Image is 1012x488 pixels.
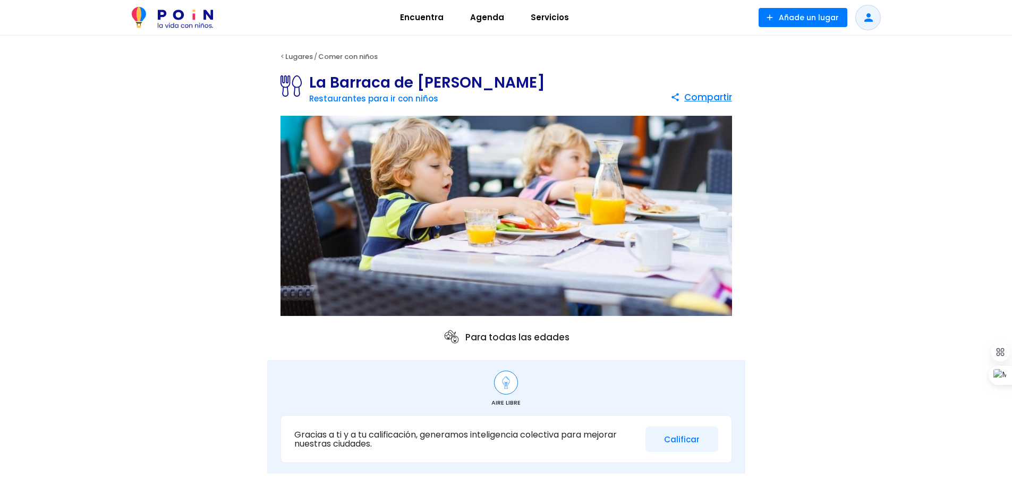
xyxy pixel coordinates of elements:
div: < / [267,49,745,65]
button: Calificar [645,426,718,452]
img: La Barraca de Toni Montoliu [280,116,732,316]
a: Agenda [457,5,517,30]
a: Lugares [285,52,313,62]
img: Restaurantes para ir con niños [280,75,309,97]
img: Aire Libre [499,376,513,389]
a: Encuentra [387,5,457,30]
span: Aire Libre [491,398,521,407]
p: Gracias a ti y a tu calificación, generamos inteligencia colectiva para mejorar nuestras ciudades. [294,430,637,449]
span: Servicios [526,9,574,26]
p: Para todas las edades [443,329,569,346]
button: Añade un lugar [759,8,847,27]
button: Compartir [670,88,732,107]
img: POiN [132,7,213,28]
h1: La Barraca de [PERSON_NAME] [309,75,545,90]
a: Comer con niños [318,52,378,62]
span: Encuentra [395,9,448,26]
a: Restaurantes para ir con niños [309,93,438,104]
img: ages icon [443,329,460,346]
a: Servicios [517,5,582,30]
span: Agenda [465,9,509,26]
